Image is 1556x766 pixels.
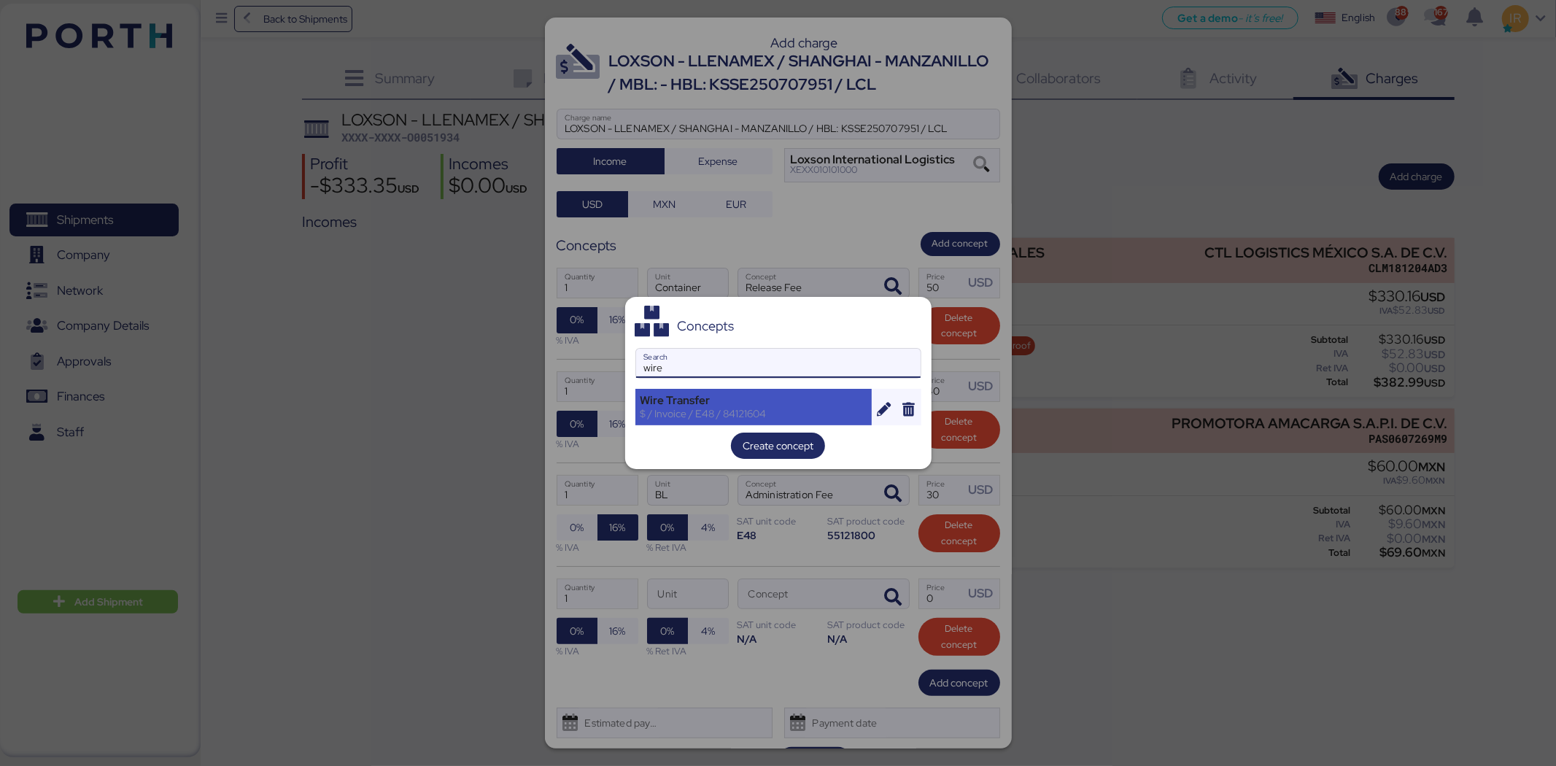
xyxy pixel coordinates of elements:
button: Create concept [731,433,825,459]
div: Wire Transfer [640,394,867,407]
div: $ / Invoice / E48 / 84121604 [640,407,867,420]
input: Search [636,349,921,378]
div: Concepts [677,320,734,333]
span: Create concept [743,437,813,454]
